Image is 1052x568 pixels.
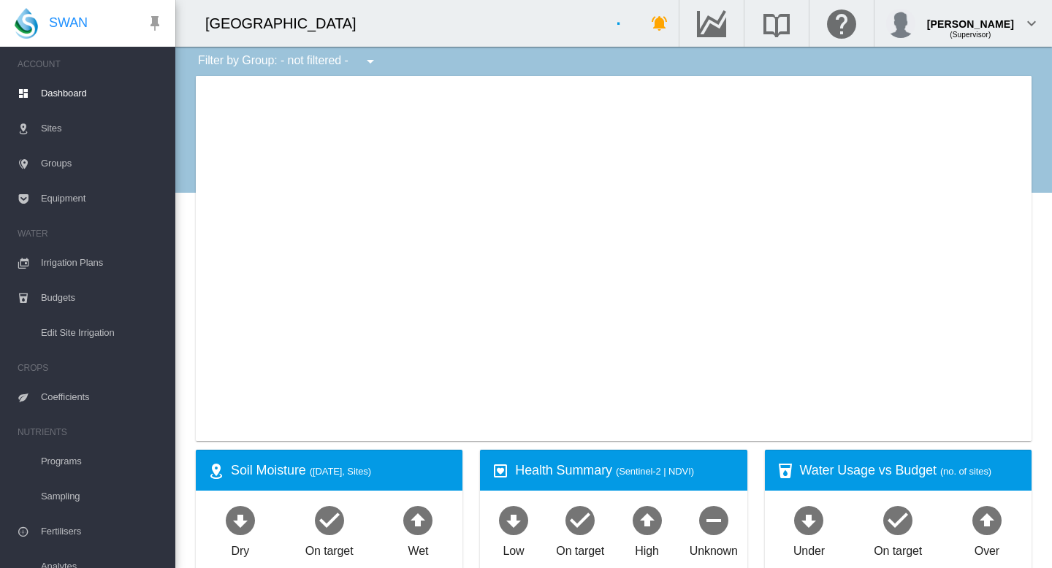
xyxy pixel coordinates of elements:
md-icon: icon-chevron-down [1023,15,1040,32]
md-icon: icon-arrow-up-bold-circle [400,502,435,537]
span: Budgets [41,280,164,315]
md-icon: icon-arrow-down-bold-circle [223,502,258,537]
span: (Sentinel-2 | NDVI) [616,466,694,477]
md-icon: Search the knowledge base [759,15,794,32]
div: On target [305,537,354,559]
span: SWAN [49,14,88,32]
div: High [635,537,659,559]
div: Unknown [690,537,738,559]
div: On target [874,537,922,559]
img: profile.jpg [886,9,915,38]
span: WATER [18,222,164,245]
md-icon: icon-pin [146,15,164,32]
md-icon: Go to the Data Hub [694,15,729,32]
button: icon-menu-down [356,47,385,76]
div: Water Usage vs Budget [800,461,1020,480]
md-icon: icon-menu-down [362,53,379,70]
span: Sampling [41,479,164,514]
md-icon: icon-minus-circle [696,502,731,537]
div: Over [975,537,999,559]
span: (no. of sites) [940,466,991,477]
md-icon: icon-cup-water [777,462,794,480]
button: icon-bell-ring [645,9,674,38]
md-icon: icon-heart-box-outline [492,462,509,480]
span: Edit Site Irrigation [41,315,164,350]
span: Groups [41,146,164,181]
md-icon: icon-bell-ring [651,15,668,32]
div: Dry [232,537,250,559]
md-icon: icon-checkbox-marked-circle [563,502,598,537]
span: (Supervisor) [950,31,991,39]
md-icon: Click here for help [824,15,859,32]
div: Filter by Group: - not filtered - [187,47,389,76]
span: Sites [41,111,164,146]
div: On target [556,537,604,559]
span: Programs [41,444,164,479]
div: Wet [408,537,428,559]
img: SWAN-Landscape-Logo-Colour-drop.png [15,8,38,39]
span: ([DATE], Sites) [310,466,371,477]
md-icon: icon-checkbox-marked-circle [880,502,915,537]
span: Irrigation Plans [41,245,164,280]
span: NUTRIENTS [18,421,164,444]
span: CROPS [18,356,164,380]
div: Health Summary [515,461,735,480]
span: Equipment [41,181,164,216]
md-icon: icon-arrow-down-bold-circle [496,502,531,537]
span: Coefficients [41,380,164,415]
div: Under [793,537,825,559]
div: Soil Moisture [231,461,451,480]
div: Low [503,537,524,559]
div: [PERSON_NAME] [927,11,1014,26]
md-icon: icon-map-marker-radius [207,462,225,480]
md-icon: icon-arrow-up-bold-circle [969,502,1005,537]
md-icon: icon-arrow-up-bold-circle [630,502,665,537]
div: [GEOGRAPHIC_DATA] [205,13,369,34]
span: Dashboard [41,76,164,111]
span: Fertilisers [41,514,164,549]
md-icon: icon-checkbox-marked-circle [312,502,347,537]
span: ACCOUNT [18,53,164,76]
md-icon: icon-arrow-down-bold-circle [791,502,826,537]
